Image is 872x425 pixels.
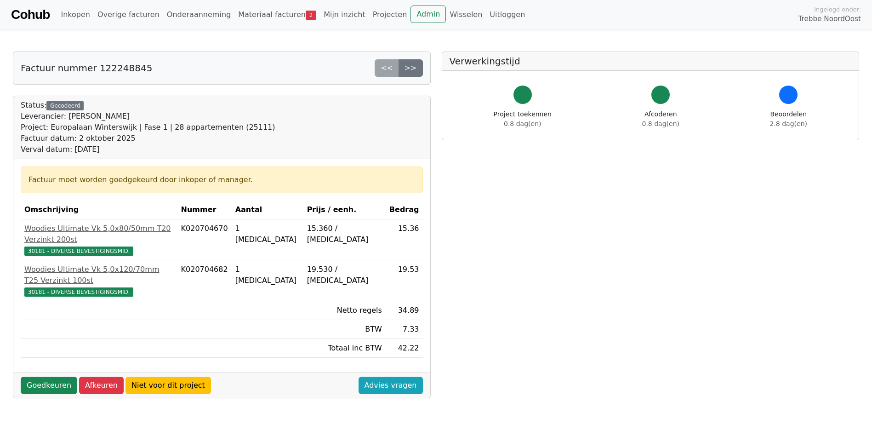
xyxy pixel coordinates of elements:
[94,6,163,24] a: Overige facturen
[307,264,382,286] div: 19.530 / [MEDICAL_DATA]
[24,223,174,245] div: Woodies Ultimate Vk 5,0x80/50mm T20 Verzinkt 200st
[303,320,386,339] td: BTW
[24,247,133,256] span: 30181 - DIVERSE BEVESTIGINGSMID.
[504,120,541,127] span: 0.8 dag(en)
[21,122,275,133] div: Project: Europalaan Winterswijk | Fase 1 | 28 appartementen (25111)
[21,201,177,219] th: Omschrijving
[24,223,174,256] a: Woodies Ultimate Vk 5,0x80/50mm T20 Verzinkt 200st30181 - DIVERSE BEVESTIGINGSMID.
[486,6,529,24] a: Uitloggen
[446,6,486,24] a: Wisselen
[177,201,232,219] th: Nummer
[79,377,124,394] a: Afkeuren
[399,59,423,77] a: >>
[369,6,411,24] a: Projecten
[770,120,807,127] span: 2.8 dag(en)
[21,133,275,144] div: Factuur datum: 2 oktober 2025
[24,264,174,286] div: Woodies Ultimate Vk 5,0x120/70mm T25 Verzinkt 100st
[177,219,232,260] td: K020704670
[303,339,386,358] td: Totaal inc BTW
[21,111,275,122] div: Leverancier: [PERSON_NAME]
[386,339,423,358] td: 42.22
[642,109,679,129] div: Afcoderen
[28,174,415,185] div: Factuur moet worden goedgekeurd door inkoper of manager.
[770,109,807,129] div: Beoordelen
[307,223,382,245] div: 15.360 / [MEDICAL_DATA]
[232,201,303,219] th: Aantal
[450,56,852,67] h5: Verwerkingstijd
[11,4,50,26] a: Cohub
[303,301,386,320] td: Netto regels
[235,223,300,245] div: 1 [MEDICAL_DATA]
[386,320,423,339] td: 7.33
[235,264,300,286] div: 1 [MEDICAL_DATA]
[306,11,316,20] span: 2
[386,201,423,219] th: Bedrag
[642,120,679,127] span: 0.8 dag(en)
[386,260,423,301] td: 19.53
[386,301,423,320] td: 34.89
[303,201,386,219] th: Prijs / eenh.
[125,377,211,394] a: Niet voor dit project
[21,100,275,155] div: Status:
[814,5,861,14] span: Ingelogd onder:
[24,264,174,297] a: Woodies Ultimate Vk 5,0x120/70mm T25 Verzinkt 100st30181 - DIVERSE BEVESTIGINGSMID.
[21,63,152,74] h5: Factuur nummer 122248845
[57,6,93,24] a: Inkopen
[798,14,861,24] span: Trebbe NoordOost
[494,109,552,129] div: Project toekennen
[21,144,275,155] div: Verval datum: [DATE]
[177,260,232,301] td: K020704682
[359,377,423,394] a: Advies vragen
[21,377,77,394] a: Goedkeuren
[320,6,369,24] a: Mijn inzicht
[234,6,320,24] a: Materiaal facturen2
[46,101,84,110] div: Gecodeerd
[386,219,423,260] td: 15.36
[163,6,234,24] a: Onderaanneming
[24,287,133,297] span: 30181 - DIVERSE BEVESTIGINGSMID.
[410,6,446,23] a: Admin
